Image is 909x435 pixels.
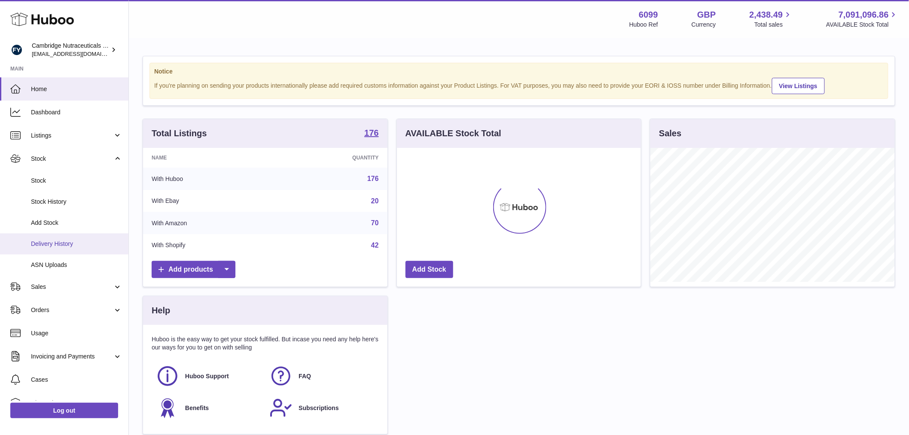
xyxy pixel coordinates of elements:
[367,175,379,182] a: 176
[143,190,277,212] td: With Ebay
[156,365,261,388] a: Huboo Support
[10,403,118,418] a: Log out
[639,9,658,21] strong: 6099
[152,128,207,139] h3: Total Listings
[31,132,113,140] span: Listings
[269,396,374,420] a: Subscriptions
[826,9,899,29] a: 7,091,096.86 AVAILABLE Stock Total
[31,240,122,248] span: Delivery History
[750,9,783,21] span: 2,438.49
[152,305,170,316] h3: Help
[31,329,122,337] span: Usage
[839,9,889,21] span: 7,091,096.86
[406,261,453,279] a: Add Stock
[156,396,261,420] a: Benefits
[371,242,379,249] a: 42
[143,234,277,257] td: With Shopify
[143,168,277,190] td: With Huboo
[31,219,122,227] span: Add Stock
[152,335,379,352] p: Huboo is the easy way to get your stock fulfilled. But incase you need any help here's our ways f...
[31,155,113,163] span: Stock
[629,21,658,29] div: Huboo Ref
[371,219,379,227] a: 70
[269,365,374,388] a: FAQ
[32,50,126,57] span: [EMAIL_ADDRESS][DOMAIN_NAME]
[185,372,229,380] span: Huboo Support
[31,108,122,116] span: Dashboard
[31,399,122,407] span: Channels
[31,283,113,291] span: Sales
[754,21,793,29] span: Total sales
[154,77,884,94] div: If you're planning on sending your products internationally please add required customs informati...
[277,148,387,168] th: Quantity
[750,9,793,29] a: 2,438.49 Total sales
[31,376,122,384] span: Cases
[692,21,716,29] div: Currency
[31,85,122,93] span: Home
[10,43,23,56] img: huboo@camnutra.com
[31,352,113,361] span: Invoicing and Payments
[659,128,681,139] h3: Sales
[31,306,113,314] span: Orders
[154,67,884,76] strong: Notice
[364,129,378,137] strong: 176
[143,148,277,168] th: Name
[185,404,209,412] span: Benefits
[143,212,277,234] td: With Amazon
[364,129,378,139] a: 176
[31,198,122,206] span: Stock History
[299,404,339,412] span: Subscriptions
[826,21,899,29] span: AVAILABLE Stock Total
[152,261,235,279] a: Add products
[697,9,716,21] strong: GBP
[31,177,122,185] span: Stock
[772,78,825,94] a: View Listings
[32,42,109,58] div: Cambridge Nutraceuticals Ltd
[371,197,379,205] a: 20
[406,128,501,139] h3: AVAILABLE Stock Total
[31,261,122,269] span: ASN Uploads
[299,372,311,380] span: FAQ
